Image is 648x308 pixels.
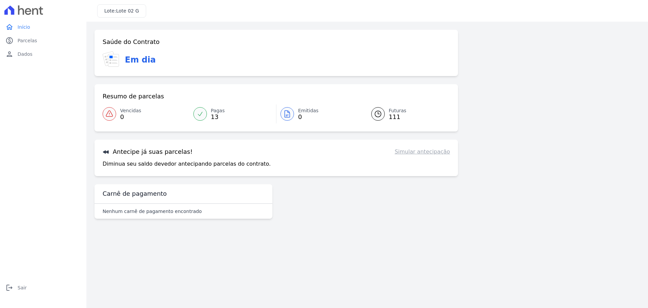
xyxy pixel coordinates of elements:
[18,24,30,30] span: Início
[103,92,164,100] h3: Resumo de parcelas
[120,114,141,120] span: 0
[104,7,139,15] h3: Lote:
[5,284,13,292] i: logout
[103,190,167,198] h3: Carnê de pagamento
[189,104,276,123] a: Pagas 13
[18,284,27,291] span: Sair
[120,107,141,114] span: Vencidas
[3,281,84,294] a: logoutSair
[103,160,271,168] p: Diminua seu saldo devedor antecipando parcelas do contrato.
[298,114,319,120] span: 0
[3,47,84,61] a: personDados
[125,54,156,66] h3: Em dia
[5,37,13,45] i: paid
[5,23,13,31] i: home
[103,148,193,156] h3: Antecipe já suas parcelas!
[103,208,202,215] p: Nenhum carnê de pagamento encontrado
[18,51,32,57] span: Dados
[103,104,189,123] a: Vencidas 0
[298,107,319,114] span: Emitidas
[211,107,225,114] span: Pagas
[363,104,450,123] a: Futuras 111
[3,20,84,34] a: homeInício
[103,38,160,46] h3: Saúde do Contrato
[116,8,139,14] span: Lote 02 G
[3,34,84,47] a: paidParcelas
[389,114,406,120] span: 111
[395,148,450,156] a: Simular antecipação
[18,37,37,44] span: Parcelas
[211,114,225,120] span: 13
[5,50,13,58] i: person
[389,107,406,114] span: Futuras
[276,104,363,123] a: Emitidas 0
